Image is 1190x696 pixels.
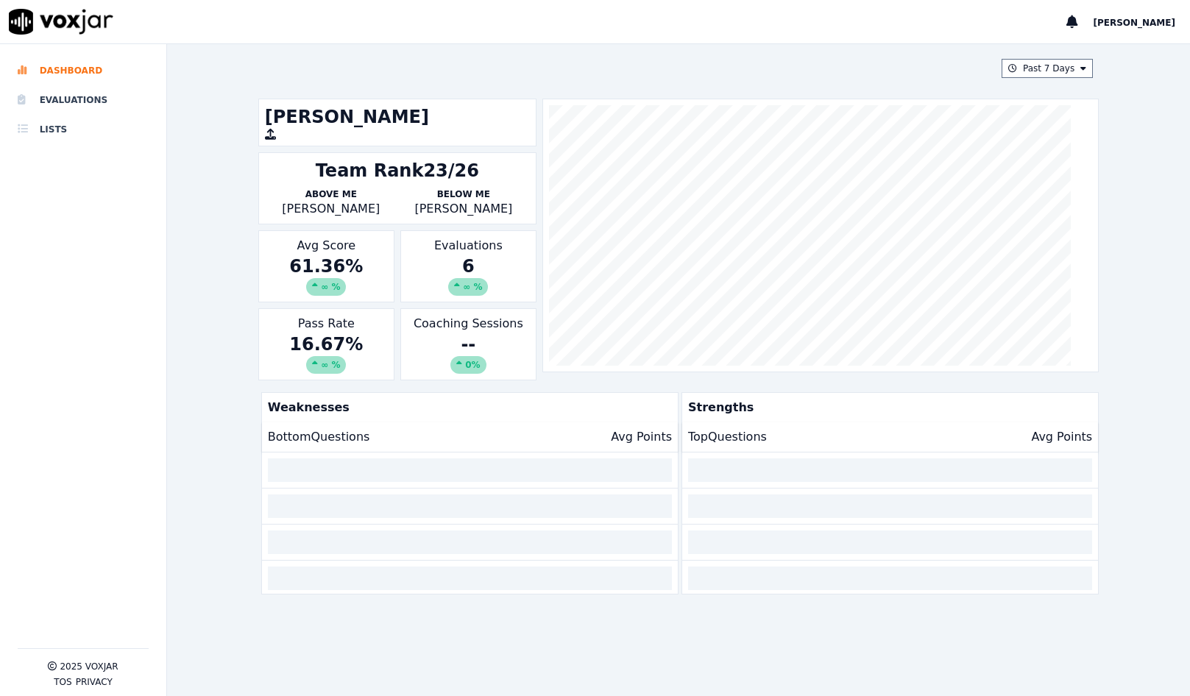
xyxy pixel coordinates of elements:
p: Top Questions [688,428,767,446]
div: 6 [407,255,530,296]
p: Weaknesses [262,393,672,422]
div: ∞ % [306,278,346,296]
button: Past 7 Days [1002,59,1093,78]
p: Avg Points [611,428,672,446]
a: Lists [18,115,149,144]
p: Avg Points [1031,428,1092,446]
button: [PERSON_NAME] [1093,13,1190,31]
div: 0% [450,356,486,374]
button: Privacy [76,676,113,688]
p: 2025 Voxjar [60,661,118,672]
div: Team Rank 23/26 [316,159,479,182]
div: 16.67 % [265,333,388,374]
div: ∞ % [448,278,488,296]
div: Coaching Sessions [400,308,536,380]
p: [PERSON_NAME] [265,200,397,218]
div: Evaluations [400,230,536,302]
div: Avg Score [258,230,394,302]
p: [PERSON_NAME] [397,200,530,218]
a: Evaluations [18,85,149,115]
div: Pass Rate [258,308,394,380]
div: -- [407,333,530,374]
p: Above Me [265,188,397,200]
h1: [PERSON_NAME] [265,105,530,129]
p: Bottom Questions [268,428,370,446]
p: Strengths [682,393,1092,422]
div: 61.36 % [265,255,388,296]
p: Below Me [397,188,530,200]
a: Dashboard [18,56,149,85]
img: voxjar logo [9,9,113,35]
button: TOS [54,676,71,688]
div: ∞ % [306,356,346,374]
span: [PERSON_NAME] [1093,18,1175,28]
